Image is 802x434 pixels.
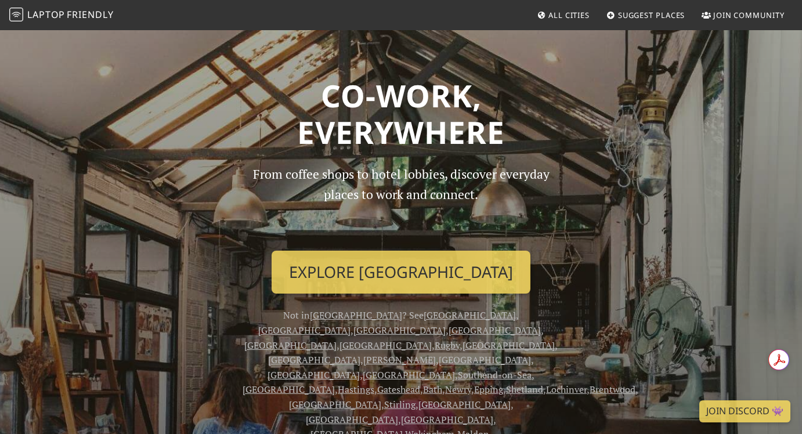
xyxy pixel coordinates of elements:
[418,398,511,411] a: [GEOGRAPHIC_DATA]
[439,353,531,366] a: [GEOGRAPHIC_DATA]
[548,10,590,20] span: All Cities
[546,383,587,396] a: Lochinver
[9,8,23,21] img: LaptopFriendly
[353,324,446,337] a: [GEOGRAPHIC_DATA]
[423,383,442,396] a: Bath
[590,383,635,396] a: Brentwood
[618,10,685,20] span: Suggest Places
[602,5,690,26] a: Suggest Places
[338,383,374,396] a: Hastings
[339,339,432,352] a: [GEOGRAPHIC_DATA]
[506,383,543,396] a: Shetland
[77,77,725,151] h1: Co-work, Everywhere
[9,5,114,26] a: LaptopFriendly LaptopFriendly
[306,413,398,426] a: [GEOGRAPHIC_DATA]
[310,309,402,321] a: [GEOGRAPHIC_DATA]
[713,10,785,20] span: Join Community
[474,383,503,396] a: Epping
[463,339,555,352] a: [GEOGRAPHIC_DATA]
[445,383,471,396] a: Newry
[699,400,790,422] a: Join Discord 👾
[377,383,420,396] a: Gateshead
[435,339,460,352] a: Rugby
[268,368,360,381] a: [GEOGRAPHIC_DATA]
[424,309,516,321] a: [GEOGRAPHIC_DATA]
[401,413,493,426] a: [GEOGRAPHIC_DATA]
[243,164,559,241] p: From coffee shops to hotel lobbies, discover everyday places to work and connect.
[272,251,530,294] a: Explore [GEOGRAPHIC_DATA]
[258,324,351,337] a: [GEOGRAPHIC_DATA]
[268,353,360,366] a: [GEOGRAPHIC_DATA]
[363,353,436,366] a: [PERSON_NAME]
[243,383,335,396] a: [GEOGRAPHIC_DATA]
[697,5,789,26] a: Join Community
[289,398,381,411] a: [GEOGRAPHIC_DATA]
[363,368,455,381] a: [GEOGRAPHIC_DATA]
[532,5,594,26] a: All Cities
[67,8,113,21] span: Friendly
[27,8,65,21] span: Laptop
[244,339,337,352] a: [GEOGRAPHIC_DATA]
[384,398,416,411] a: Stirling
[449,324,541,337] a: [GEOGRAPHIC_DATA]
[458,368,532,381] a: Southend-on-Sea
